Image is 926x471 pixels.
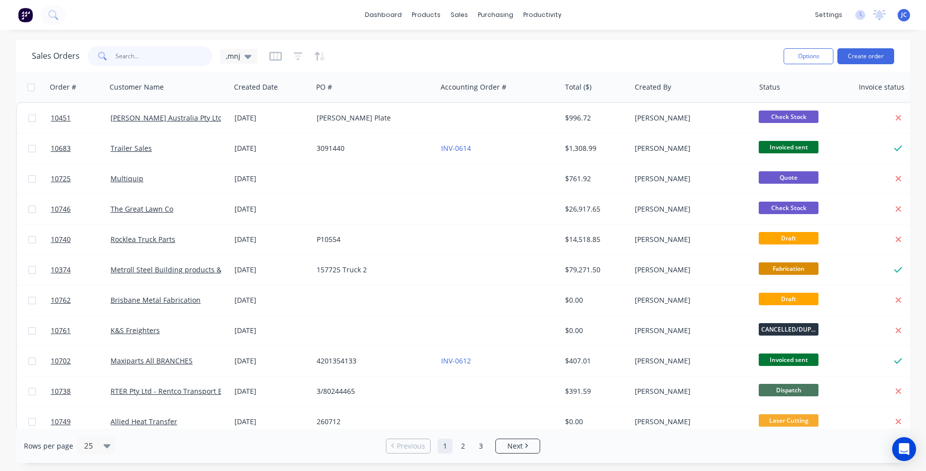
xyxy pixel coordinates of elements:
a: Page 2 [456,439,470,454]
div: Total ($) [565,82,591,92]
div: [DATE] [234,143,309,153]
a: 10374 [51,255,111,285]
span: 10702 [51,356,71,366]
a: 10749 [51,407,111,437]
div: $14,518.85 [565,235,624,244]
span: 10740 [51,235,71,244]
span: CANCELLED/DUPLI... [759,323,818,336]
div: $407.01 [565,356,624,366]
div: [PERSON_NAME] [635,204,745,214]
div: Created By [635,82,671,92]
div: P10554 [317,235,427,244]
span: Fabrication [759,262,818,275]
a: Trailer Sales [111,143,152,153]
a: INV-0614 [441,143,471,153]
div: settings [810,7,847,22]
div: Customer Name [110,82,164,92]
input: Search... [116,46,213,66]
span: Draft [759,293,818,305]
a: The Great Lawn Co [111,204,173,214]
div: Created Date [234,82,278,92]
span: 10746 [51,204,71,214]
div: [DATE] [234,417,309,427]
div: [DATE] [234,295,309,305]
span: Dispatch [759,384,818,396]
img: Factory [18,7,33,22]
a: Brisbane Metal Fabrication [111,295,201,305]
span: 10738 [51,386,71,396]
a: 10762 [51,285,111,315]
div: Status [759,82,780,92]
a: Next page [496,441,540,451]
span: Check Stock [759,202,818,214]
div: [DATE] [234,326,309,336]
a: 10451 [51,103,111,133]
a: RTER Pty Ltd - Rentco Transport Equipment Rentals [111,386,282,396]
div: $391.59 [565,386,624,396]
div: [PERSON_NAME] [635,143,745,153]
a: Allied Heat Transfer [111,417,177,426]
div: [PERSON_NAME] [635,265,745,275]
span: Rows per page [24,441,73,451]
a: 10702 [51,346,111,376]
div: [DATE] [234,113,309,123]
div: [DATE] [234,356,309,366]
button: Options [784,48,833,64]
a: K&S Freighters [111,326,160,335]
a: Page 1 is your current page [438,439,453,454]
div: $1,308.99 [565,143,624,153]
button: Create order [837,48,894,64]
a: 10761 [51,316,111,346]
span: 10374 [51,265,71,275]
span: Invoiced sent [759,353,818,366]
div: [PERSON_NAME] [635,356,745,366]
div: 157725 Truck 2 [317,265,427,275]
span: Laser Cutting [759,414,818,427]
span: ,mnj [226,51,240,61]
div: purchasing [473,7,518,22]
a: 10738 [51,376,111,406]
span: Next [507,441,523,451]
span: JC [901,10,907,19]
a: Maxiparts All BRANCHES [111,356,193,365]
span: Invoiced sent [759,141,818,153]
div: $0.00 [565,326,624,336]
span: 10761 [51,326,71,336]
div: 4201354133 [317,356,427,366]
a: 10746 [51,194,111,224]
a: Previous page [386,441,430,451]
div: $0.00 [565,417,624,427]
span: Check Stock [759,111,818,123]
div: [PERSON_NAME] [635,386,745,396]
div: Accounting Order # [441,82,506,92]
div: [DATE] [234,386,309,396]
div: sales [446,7,473,22]
div: [PERSON_NAME] [635,326,745,336]
div: [PERSON_NAME] Plate [317,113,427,123]
div: 3091440 [317,143,427,153]
div: productivity [518,7,567,22]
div: [PERSON_NAME] [635,174,745,184]
div: $996.72 [565,113,624,123]
span: 10451 [51,113,71,123]
span: 10683 [51,143,71,153]
div: [PERSON_NAME] [635,295,745,305]
div: [DATE] [234,235,309,244]
div: [PERSON_NAME] [635,113,745,123]
div: [DATE] [234,174,309,184]
a: 10725 [51,164,111,194]
div: [PERSON_NAME] [635,417,745,427]
a: Rocklea Truck Parts [111,235,175,244]
a: dashboard [360,7,407,22]
a: [PERSON_NAME] Australia Pty Ltd [111,113,223,122]
div: Open Intercom Messenger [892,437,916,461]
div: 260712 [317,417,427,427]
div: $761.92 [565,174,624,184]
div: PO # [316,82,332,92]
a: 10740 [51,225,111,254]
div: $79,271.50 [565,265,624,275]
ul: Pagination [382,439,544,454]
a: Page 3 [473,439,488,454]
div: products [407,7,446,22]
div: Invoice status [859,82,905,92]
